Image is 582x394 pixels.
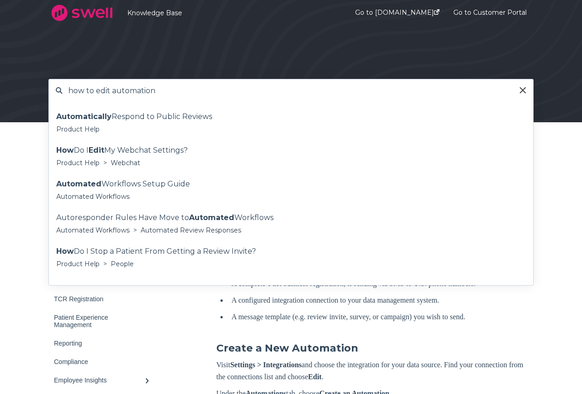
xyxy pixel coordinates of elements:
[49,139,533,173] a: HowDo IEditMy Webchat Settings?Product Help > Webchat
[56,258,526,269] div: Product Help > People
[230,361,302,369] strong: Settings > Integrations
[48,308,159,334] a: Patient Experience Management
[49,173,533,206] a: AutomatedWorkflows Setup GuideAutomated Workflows
[54,295,144,303] div: TCR Registration
[228,294,534,306] li: A configured integration connection to your data management system.
[308,373,321,381] strong: Edit
[48,290,159,308] a: TCR Registration
[89,146,104,155] span: Edit
[49,240,533,274] a: HowDo I Stop a Patient From Getting a Review Invite?Product Help > People
[56,179,101,188] span: Automated
[48,334,159,352] a: Reporting
[127,9,327,17] a: Knowledge Base
[56,191,526,202] div: Automated Workflows
[228,311,534,323] li: A message template (e.g. review invite, survey, or campaign) you wish to send.
[216,341,534,355] h3: Create a New Automation
[56,211,526,225] div: Autoresponder Rules Have Move to Workflows
[56,124,526,135] div: Product Help
[56,157,526,168] div: Product Help > Webchat
[56,143,526,157] div: Do I My Webchat Settings?
[49,105,533,139] a: AutomaticallyRespond to Public ReviewsProduct Help
[49,207,533,240] a: Autoresponder Rules Have Move toAutomatedWorkflowsAutomated Workflows > Automated Review Responses
[56,177,526,191] div: Workflows Setup Guide
[63,81,520,101] input: Search for answers
[48,352,159,371] a: Compliance
[56,146,74,155] span: How
[48,1,115,24] img: company logo
[216,359,534,383] p: Visit and choose the integration for your data source. Find your connection from the connections ...
[48,371,159,389] a: Employee Insights
[56,110,526,124] div: Respond to Public Reviews
[56,247,74,256] span: How
[56,245,526,258] div: Do I Stop a Patient From Getting a Review Invite?
[54,358,144,365] div: Compliance
[56,225,526,236] div: Automated Workflows > Automated Review Responses
[56,112,112,121] span: Automatically
[54,376,144,384] div: Employee Insights
[189,213,234,222] span: Automated
[54,340,144,347] div: Reporting
[54,314,144,328] div: Patient Experience Management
